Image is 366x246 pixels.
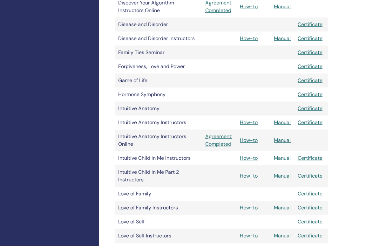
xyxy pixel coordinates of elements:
a: How-to [240,137,258,144]
a: Agreement: Completed [205,133,234,148]
a: Manual [274,3,291,10]
a: Certificate [298,232,322,239]
td: Intuitive Child In Me Instructors [115,151,202,165]
a: Manual [274,204,291,211]
td: Love of Family [115,187,202,201]
td: Disease and Disorder [115,18,202,32]
a: Certificate [298,63,322,70]
a: Manual [274,137,291,144]
a: How-to [240,155,258,161]
td: Intuitive Child In Me Part 2 Instructors [115,165,202,187]
a: Manual [274,155,291,161]
td: Love of Self [115,215,202,229]
td: Love of Self Instructors [115,229,202,243]
a: Certificate [298,91,322,98]
a: Certificate [298,172,322,179]
td: Game of Life [115,74,202,88]
a: Certificate [298,77,322,84]
a: How-to [240,119,258,126]
td: Hormone Symphony [115,88,202,102]
a: How-to [240,35,258,42]
a: Certificate [298,35,322,42]
a: Manual [274,172,291,179]
a: Certificate [298,105,322,112]
td: Intuitive Anatomy Instructors Online [115,130,202,151]
a: How-to [240,232,258,239]
a: How-to [240,172,258,179]
td: Forgiveness, Love and Power [115,60,202,74]
td: Family Ties Seminar [115,46,202,60]
a: Manual [274,119,291,126]
a: Certificate [298,49,322,56]
td: Love of Family Instructors [115,201,202,215]
a: Certificate [298,155,322,161]
a: Certificate [298,204,322,211]
a: Manual [274,232,291,239]
a: How-to [240,3,258,10]
a: Certificate [298,119,322,126]
a: Certificate [298,218,322,225]
td: Intuitive Anatomy Instructors [115,116,202,130]
td: Disease and Disorder Instructors [115,32,202,46]
a: Manual [274,35,291,42]
td: Intuitive Anatomy [115,102,202,116]
a: Certificate [298,21,322,28]
a: Certificate [298,190,322,197]
a: How-to [240,204,258,211]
